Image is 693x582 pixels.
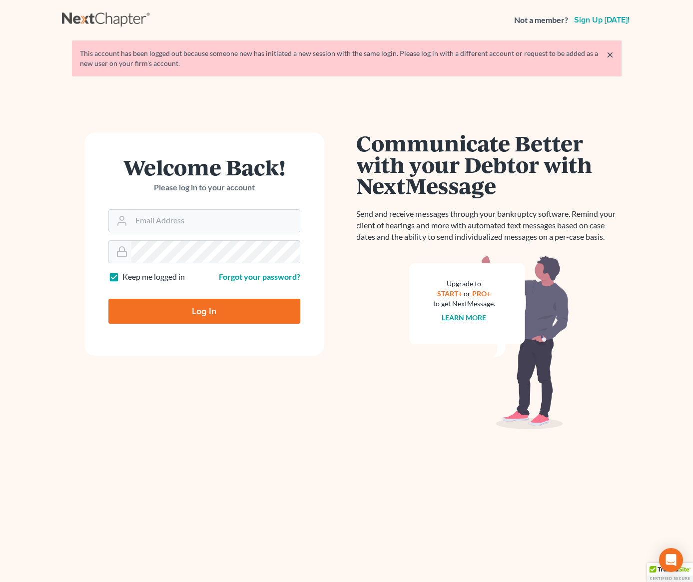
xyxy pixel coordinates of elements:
div: This account has been logged out because someone new has initiated a new session with the same lo... [80,48,614,68]
a: PRO+ [472,289,491,298]
h1: Communicate Better with your Debtor with NextMessage [357,132,622,196]
a: Sign up [DATE]! [572,16,632,24]
img: nextmessage_bg-59042aed3d76b12b5cd301f8e5b87938c9018125f34e5fa2b7a6b67550977c72.svg [409,255,569,430]
a: Learn more [442,313,486,322]
div: TrustedSite Certified [647,563,693,582]
a: × [607,48,614,60]
div: to get NextMessage. [433,299,495,309]
label: Keep me logged in [122,271,185,283]
div: Upgrade to [433,279,495,289]
a: START+ [437,289,462,298]
p: Send and receive messages through your bankruptcy software. Remind your client of hearings and mo... [357,208,622,243]
h1: Welcome Back! [108,156,300,178]
p: Please log in to your account [108,182,300,193]
span: or [464,289,471,298]
div: Open Intercom Messenger [659,548,683,572]
input: Log In [108,299,300,324]
input: Email Address [131,210,300,232]
a: Forgot your password? [219,272,300,281]
strong: Not a member? [514,14,568,26]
